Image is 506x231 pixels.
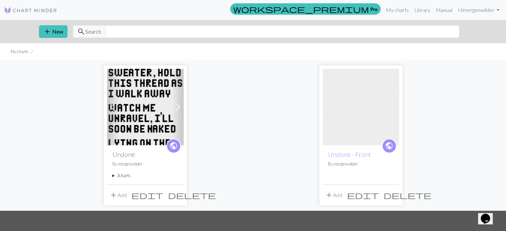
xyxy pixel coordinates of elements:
[169,141,178,151] span: public
[323,69,399,145] img: Undone - Front
[345,189,381,201] button: Edit
[455,3,502,17] a: Himergenwilder
[112,151,178,158] h2: Undone
[107,69,184,145] img: Undone - Front
[43,27,51,36] span: add
[433,3,455,17] a: Manual
[168,190,216,200] span: delete
[169,139,178,153] i: public
[383,3,412,17] a: My charts
[328,161,394,167] p: By mergenwilder
[478,204,499,224] iframe: chat widget
[347,191,379,199] i: Edit
[325,190,333,200] span: add
[166,189,218,201] button: Delete
[4,6,57,14] img: Logo
[166,139,181,153] a: public
[131,190,163,200] span: edit
[347,190,379,200] span: edit
[323,189,345,201] button: Add
[384,190,431,200] span: delete
[85,28,101,36] span: Search
[412,3,433,17] a: Library
[77,27,85,36] span: search
[233,4,369,14] span: workspace_premium
[385,139,393,153] i: public
[11,49,29,55] li: My charts
[129,189,166,201] button: Edit
[328,151,371,158] a: Undone - Front
[385,141,393,151] span: public
[323,103,399,109] a: Undone - Front
[107,103,184,109] a: Undone - Front
[230,3,381,15] a: Pro
[382,139,397,153] a: public
[381,189,434,201] button: Delete
[112,173,178,179] summary: 2charts
[109,190,117,200] span: add
[39,25,68,38] button: New
[131,191,163,199] i: Edit
[107,189,129,201] button: Add
[112,161,178,167] p: By mergenwilder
